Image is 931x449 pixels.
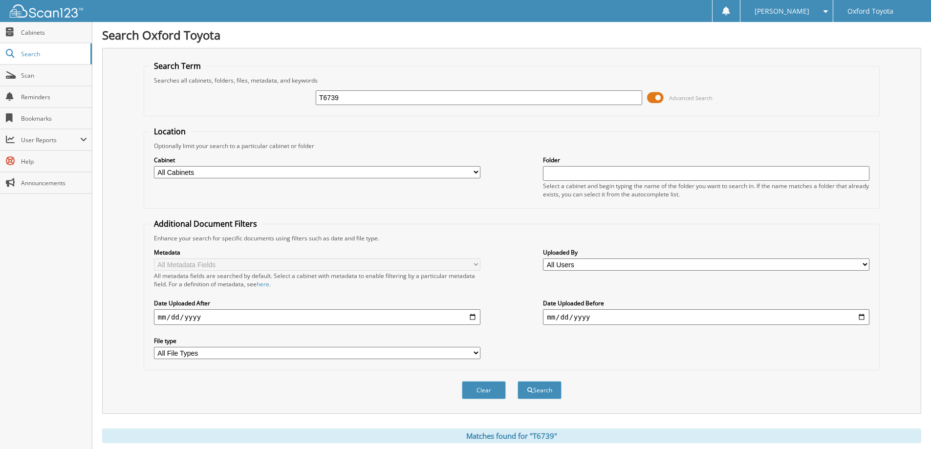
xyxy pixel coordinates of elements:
[154,248,480,257] label: Metadata
[154,156,480,164] label: Cabinet
[21,114,87,123] span: Bookmarks
[21,50,86,58] span: Search
[149,218,262,229] legend: Additional Document Filters
[21,136,80,144] span: User Reports
[543,248,869,257] label: Uploaded By
[21,71,87,80] span: Scan
[10,4,83,18] img: scan123-logo-white.svg
[21,93,87,101] span: Reminders
[543,156,869,164] label: Folder
[154,309,480,325] input: start
[149,76,874,85] div: Searches all cabinets, folders, files, metadata, and keywords
[154,337,480,345] label: File type
[755,8,809,14] span: [PERSON_NAME]
[543,299,869,307] label: Date Uploaded Before
[543,182,869,198] div: Select a cabinet and begin typing the name of the folder you want to search in. If the name match...
[154,299,480,307] label: Date Uploaded After
[102,428,921,443] div: Matches found for "T6739"
[149,126,191,137] legend: Location
[154,272,480,288] div: All metadata fields are searched by default. Select a cabinet with metadata to enable filtering b...
[518,381,562,399] button: Search
[149,234,874,242] div: Enhance your search for specific documents using filters such as date and file type.
[543,309,869,325] input: end
[669,94,713,102] span: Advanced Search
[462,381,506,399] button: Clear
[21,157,87,166] span: Help
[149,61,206,71] legend: Search Term
[21,179,87,187] span: Announcements
[257,280,269,288] a: here
[102,27,921,43] h1: Search Oxford Toyota
[149,142,874,150] div: Optionally limit your search to a particular cabinet or folder
[21,28,87,37] span: Cabinets
[847,8,893,14] span: Oxford Toyota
